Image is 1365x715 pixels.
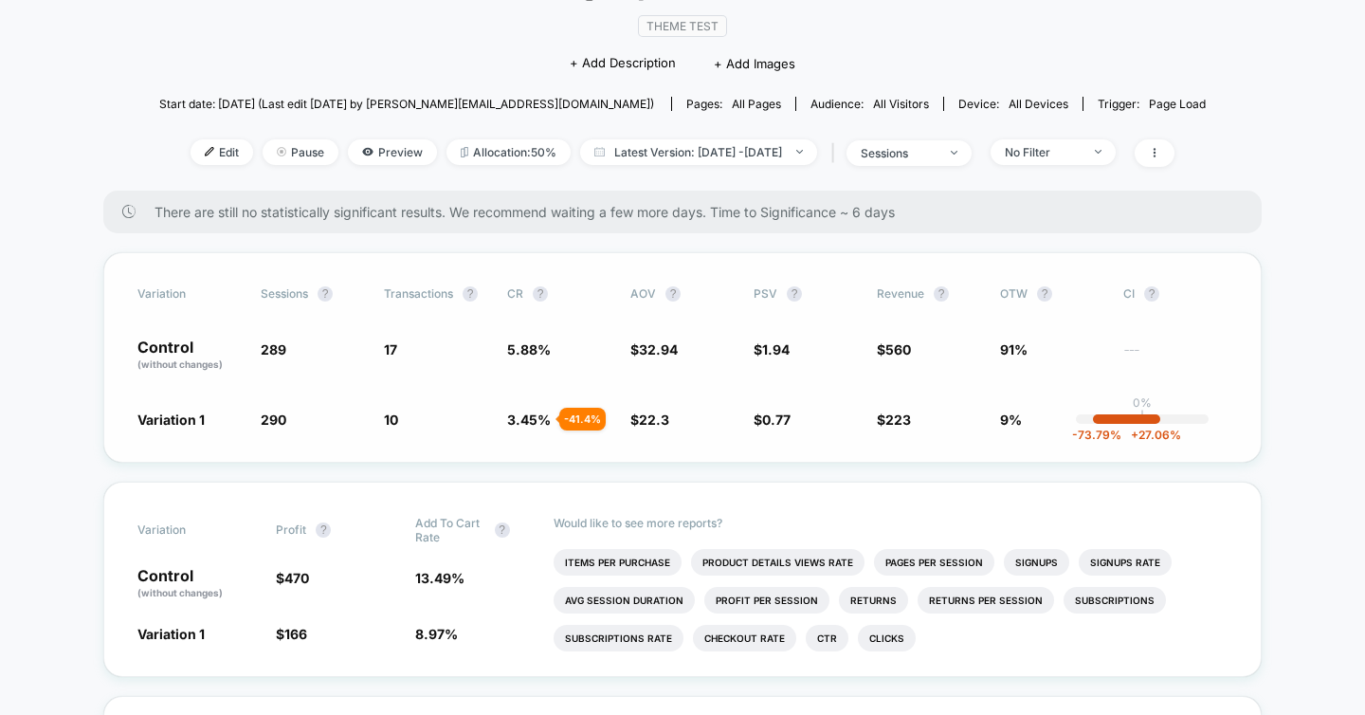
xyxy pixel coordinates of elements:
button: ? [934,286,949,302]
span: AOV [630,286,656,301]
li: Clicks [858,625,916,651]
button: ? [533,286,548,302]
span: 166 [284,626,307,642]
span: Device: [943,97,1083,111]
span: Transactions [384,286,453,301]
img: end [951,151,957,155]
span: 10 [384,412,398,428]
span: Page Load [1149,97,1206,111]
span: all pages [732,97,781,111]
span: $ [877,412,911,428]
span: + Add Description [570,54,676,73]
span: 17 [384,341,397,357]
button: ? [495,522,510,538]
img: end [796,150,803,154]
span: Latest Version: [DATE] - [DATE] [580,139,817,165]
li: Subscriptions [1064,587,1166,614]
img: rebalance [461,147,468,157]
button: ? [665,286,681,302]
span: $ [754,341,790,357]
li: Ctr [806,625,848,651]
span: 290 [261,412,286,428]
p: Control [137,568,257,600]
li: Returns [839,587,908,614]
span: 1.94 [762,341,790,357]
li: Signups Rate [1079,549,1172,576]
span: 27.06 % [1121,428,1181,442]
span: There are still no statistically significant results. We recommend waiting a few more days . Time... [155,204,1224,220]
span: Pause [263,139,338,165]
span: Variation [137,286,242,302]
li: Items Per Purchase [554,549,682,576]
span: + Add Images [714,56,795,71]
img: end [1095,150,1101,154]
span: CI [1123,286,1228,302]
div: sessions [861,146,937,160]
button: ? [318,286,333,302]
span: Preview [348,139,437,165]
li: Avg Session Duration [554,587,695,614]
span: 470 [284,570,309,586]
div: No Filter [1005,145,1081,159]
span: $ [630,412,669,428]
span: Variation 1 [137,626,205,642]
p: 0% [1133,395,1152,410]
span: OTW [1000,286,1104,302]
p: Would like to see more reports? [554,516,1228,530]
li: Signups [1004,549,1069,576]
span: Theme Test [638,15,727,37]
span: 91% [1000,341,1028,357]
span: $ [754,412,791,428]
span: $ [877,341,911,357]
span: + [1131,428,1138,442]
span: Allocation: 50% [446,139,571,165]
span: Revenue [877,286,924,301]
button: ? [316,522,331,538]
span: (without changes) [137,587,223,598]
span: Sessions [261,286,308,301]
span: 5.88 % [507,341,551,357]
img: edit [205,147,214,156]
span: CR [507,286,523,301]
button: ? [787,286,802,302]
span: Start date: [DATE] (Last edit [DATE] by [PERSON_NAME][EMAIL_ADDRESS][DOMAIN_NAME]) [159,97,654,111]
span: -73.79 % [1072,428,1121,442]
div: - 41.4 % [559,408,606,431]
img: end [277,147,286,156]
span: 560 [885,341,911,357]
span: Variation [137,516,242,544]
span: 223 [885,412,911,428]
span: PSV [754,286,777,301]
span: Edit [191,139,253,165]
div: Pages: [686,97,781,111]
p: | [1140,410,1144,424]
button: ? [1037,286,1052,302]
span: Profit [276,522,306,537]
div: Trigger: [1098,97,1206,111]
li: Subscriptions Rate [554,625,683,651]
span: 22.3 [639,412,669,428]
span: 0.77 [762,412,791,428]
li: Returns Per Session [918,587,1054,614]
li: Checkout Rate [693,625,796,651]
span: 13.49 % [415,570,464,586]
span: Variation 1 [137,412,205,428]
button: ? [463,286,478,302]
p: Control [137,339,242,372]
button: ? [1144,286,1159,302]
div: Audience: [810,97,929,111]
span: all devices [1009,97,1068,111]
span: --- [1123,344,1228,372]
span: $ [630,341,678,357]
span: | [827,139,846,167]
span: $ [276,570,309,586]
span: $ [276,626,307,642]
span: 3.45 % [507,412,551,428]
span: 289 [261,341,286,357]
img: calendar [594,147,605,156]
span: 8.97 % [415,626,458,642]
span: All Visitors [873,97,929,111]
li: Product Details Views Rate [691,549,864,576]
li: Profit Per Session [704,587,829,614]
li: Pages Per Session [874,549,994,576]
